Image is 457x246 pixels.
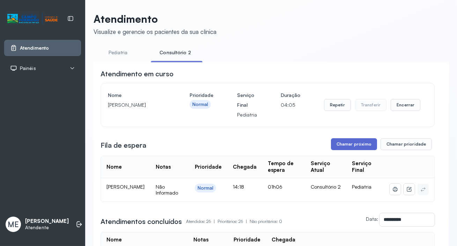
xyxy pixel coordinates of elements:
[268,184,282,190] span: 01h06
[355,99,387,111] button: Transferir
[101,140,146,150] h3: Fila de espera
[391,99,420,111] button: Encerrar
[324,99,351,111] button: Repetir
[25,225,69,231] p: Atendente
[237,110,257,120] p: Pediatria
[311,160,341,174] div: Serviço Atual
[156,184,178,196] span: Não Informado
[10,44,75,51] a: Atendimento
[281,100,300,110] p: 04:05
[233,184,244,190] span: 14:18
[352,184,371,190] span: Pediatria
[381,138,432,150] button: Chamar prioridade
[156,164,171,170] div: Notas
[108,90,166,100] h4: Nome
[106,164,122,170] div: Nome
[106,184,145,190] span: [PERSON_NAME]
[151,47,200,58] a: Consultório 2
[7,13,58,24] img: Logotipo do estabelecimento
[20,45,49,51] span: Atendimento
[195,164,222,170] div: Prioridade
[272,237,295,243] div: Chegada
[250,217,282,226] p: Não prioritários: 0
[20,65,36,71] span: Painéis
[94,47,142,58] a: Pediatria
[218,217,250,226] p: Prioritários: 26
[268,160,300,174] div: Tempo de espera
[198,185,214,191] div: Normal
[108,100,166,110] p: [PERSON_NAME]
[190,90,213,100] h4: Prioridade
[234,237,260,243] div: Prioridade
[193,237,208,243] div: Notas
[106,237,122,243] div: Nome
[101,217,182,226] h3: Atendimentos concluídos
[246,219,247,224] span: |
[233,164,257,170] div: Chegada
[366,216,378,222] label: Data:
[192,101,208,107] div: Normal
[94,28,216,35] div: Visualize e gerencie os pacientes da sua clínica
[237,90,257,110] h4: Serviço Final
[311,184,341,190] div: Consultório 2
[214,219,215,224] span: |
[25,218,69,225] p: [PERSON_NAME]
[331,138,377,150] button: Chamar próximo
[101,69,174,79] h3: Atendimento em curso
[281,90,300,100] h4: Duração
[94,13,216,25] p: Atendimento
[186,217,218,226] p: Atendidos: 26
[352,160,379,174] div: Serviço Final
